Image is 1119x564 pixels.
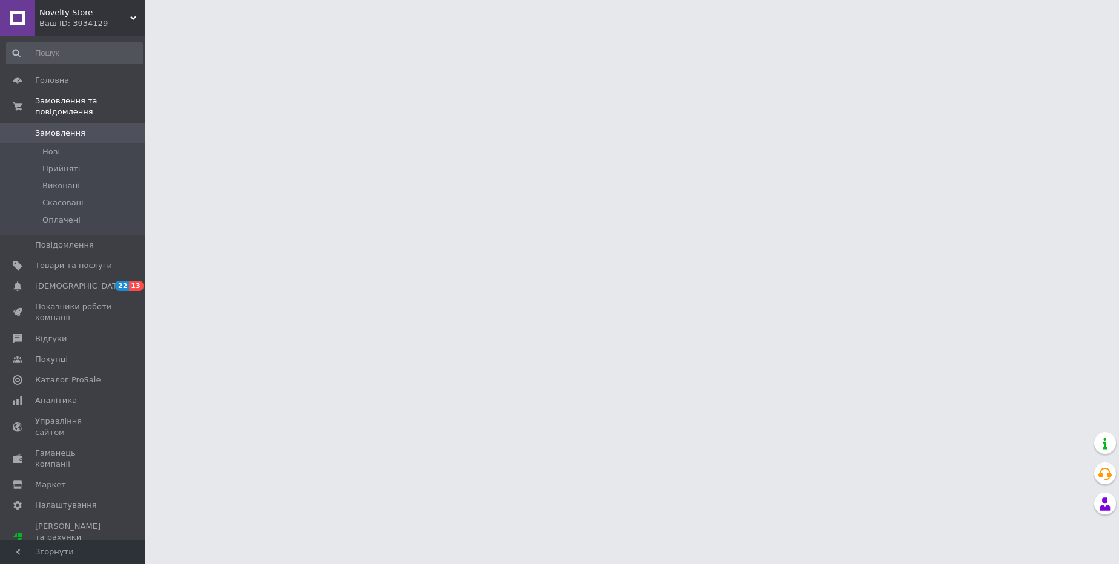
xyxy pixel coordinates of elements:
[39,18,145,29] div: Ваш ID: 3934129
[35,354,68,365] span: Покупці
[35,479,66,490] span: Маркет
[35,260,112,271] span: Товари та послуги
[42,163,80,174] span: Прийняті
[42,197,84,208] span: Скасовані
[35,75,69,86] span: Головна
[35,375,101,385] span: Каталог ProSale
[42,215,81,226] span: Оплачені
[42,180,80,191] span: Виконані
[35,416,112,438] span: Управління сайтом
[115,281,129,291] span: 22
[35,281,125,292] span: [DEMOGRAPHIC_DATA]
[35,333,67,344] span: Відгуки
[35,301,112,323] span: Показники роботи компанії
[42,146,60,157] span: Нові
[35,448,112,470] span: Гаманець компанії
[129,281,143,291] span: 13
[35,395,77,406] span: Аналітика
[39,7,130,18] span: Novelty Store
[6,42,143,64] input: Пошук
[35,521,112,554] span: [PERSON_NAME] та рахунки
[35,128,85,139] span: Замовлення
[35,96,145,117] span: Замовлення та повідомлення
[35,500,97,511] span: Налаштування
[35,240,94,251] span: Повідомлення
